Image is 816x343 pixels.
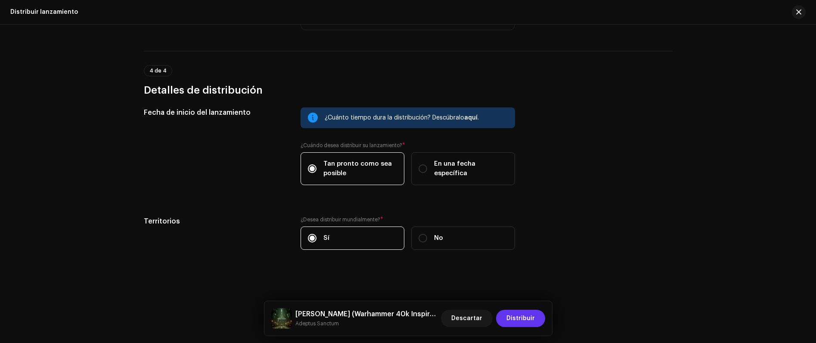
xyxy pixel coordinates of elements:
label: ¿Desea distribuir mundialmente? [301,216,515,223]
span: aquí [464,115,478,121]
label: ¿Cuándo desea distribuir su lanzamiento? [301,142,515,149]
span: No [434,233,443,243]
span: Sí [323,233,329,243]
div: ¿Cuánto tiempo dura la distribución? Descúbralo . [325,113,508,123]
h5: Omnissiah (Warhammer 40k Inspired) [295,309,437,319]
small: Omnissiah (Warhammer 40k Inspired) [295,319,437,328]
h5: Territorios [144,216,287,227]
h3: Detalles de distribución [144,83,673,97]
img: 074bb125-2fd4-41f1-9ea5-b6d14c1846fe [271,308,292,329]
span: En una fecha específica [434,159,508,178]
div: Distribuir lanzamiento [10,9,78,16]
button: Distribuir [496,310,545,327]
span: Distribuir [506,310,535,327]
span: Tan pronto como sea posible [323,159,397,178]
span: 4 de 4 [149,68,167,73]
h5: Fecha de inicio del lanzamiento [144,107,287,118]
button: Descartar [441,310,493,327]
span: Descartar [451,310,482,327]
